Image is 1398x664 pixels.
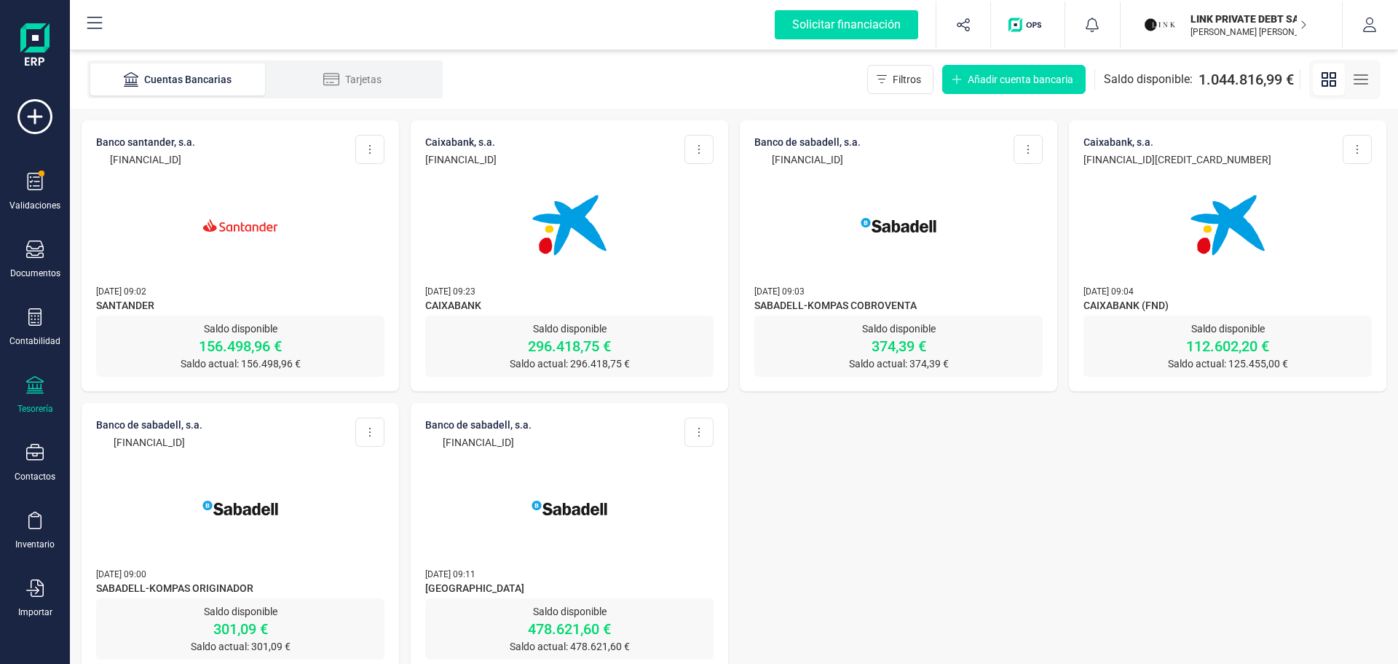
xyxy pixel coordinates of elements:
[425,135,497,149] p: CAIXABANK, S.A.
[1083,152,1271,167] p: [FINANCIAL_ID][CREDIT_CARD_NUMBER]
[96,604,384,619] p: Saldo disponible
[1104,71,1193,88] span: Saldo disponible:
[425,336,714,356] p: 296.418,75 €
[96,321,384,336] p: Saldo disponible
[425,152,497,167] p: [FINANCIAL_ID]
[425,569,475,579] span: [DATE] 09:11
[867,65,933,94] button: Filtros
[968,72,1073,87] span: Añadir cuenta bancaria
[1083,135,1271,149] p: CAIXABANK, S.A.
[96,356,384,371] p: Saldo actual: 156.498,96 €
[96,286,146,297] span: [DATE] 09:02
[425,298,714,316] span: CAIXABANK
[425,639,714,654] p: Saldo actual: 478.621,60 €
[425,418,532,432] p: BANCO DE SABADELL, S.A.
[757,1,936,48] button: Solicitar financiación
[96,152,195,167] p: [FINANCIAL_ID]
[1008,17,1047,32] img: Logo de OPS
[1190,12,1307,26] p: LINK PRIVATE DEBT SA
[1083,321,1372,336] p: Saldo disponible
[96,336,384,356] p: 156.498,96 €
[15,539,55,550] div: Inventario
[425,619,714,639] p: 478.621,60 €
[9,335,60,347] div: Contabilidad
[20,23,50,70] img: Logo Finanedi
[1198,69,1294,90] span: 1.044.816,99 €
[15,471,55,483] div: Contactos
[754,286,805,297] span: [DATE] 09:03
[18,606,52,618] div: Importar
[10,267,60,279] div: Documentos
[1083,298,1372,316] span: CAIXABANK (FND)
[425,286,475,297] span: [DATE] 09:23
[96,418,202,432] p: BANCO DE SABADELL, S.A.
[1190,26,1307,38] p: [PERSON_NAME] [PERSON_NAME]
[96,569,146,579] span: [DATE] 09:00
[1083,286,1134,297] span: [DATE] 09:04
[754,336,1043,356] p: 374,39 €
[942,65,1086,94] button: Añadir cuenta bancaria
[96,619,384,639] p: 301,09 €
[754,321,1043,336] p: Saldo disponible
[425,321,714,336] p: Saldo disponible
[425,356,714,371] p: Saldo actual: 296.418,75 €
[1083,356,1372,371] p: Saldo actual: 125.455,00 €
[775,10,918,39] div: Solicitar financiación
[96,298,384,316] span: SANTANDER
[893,72,921,87] span: Filtros
[96,639,384,654] p: Saldo actual: 301,09 €
[119,72,236,87] div: Cuentas Bancarias
[754,356,1043,371] p: Saldo actual: 374,39 €
[754,135,861,149] p: BANCO DE SABADELL, S.A.
[425,604,714,619] p: Saldo disponible
[1138,1,1324,48] button: LILINK PRIVATE DEBT SA[PERSON_NAME] [PERSON_NAME]
[17,403,53,415] div: Tesorería
[96,581,384,598] span: SABADELL-KOMPAS ORIGINADOR
[96,135,195,149] p: BANCO SANTANDER, S.A.
[425,435,532,450] p: [FINANCIAL_ID]
[96,435,202,450] p: [FINANCIAL_ID]
[754,152,861,167] p: [FINANCIAL_ID]
[425,581,714,598] span: [GEOGRAPHIC_DATA]
[754,298,1043,316] span: SABADELL-KOMPAS COBROVENTA
[1083,336,1372,356] p: 112.602,20 €
[9,200,60,211] div: Validaciones
[1000,1,1056,48] button: Logo de OPS
[1144,9,1176,41] img: LI
[294,72,411,87] div: Tarjetas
